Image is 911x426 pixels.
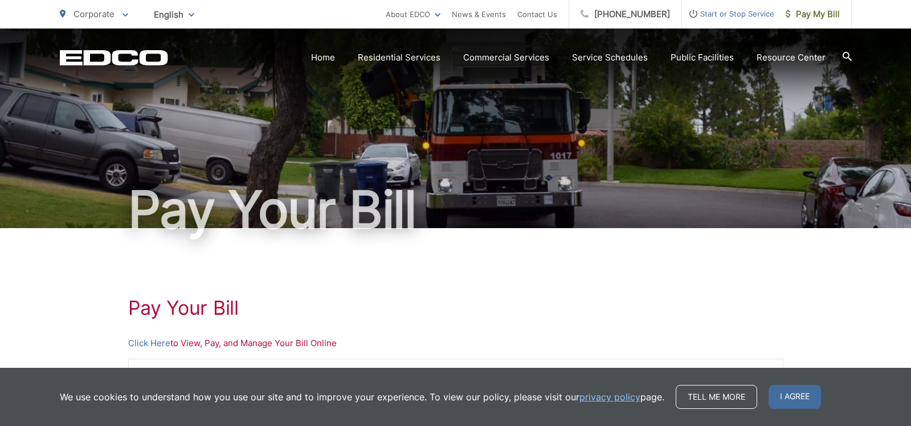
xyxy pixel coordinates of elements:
[60,181,852,238] h1: Pay Your Bill
[572,51,648,64] a: Service Schedules
[517,7,557,21] a: Contact Us
[358,51,440,64] a: Residential Services
[128,297,783,319] h1: Pay Your Bill
[145,5,203,25] span: English
[452,7,506,21] a: News & Events
[676,385,757,409] a: Tell me more
[786,7,840,21] span: Pay My Bill
[60,390,664,404] p: We use cookies to understand how you use our site and to improve your experience. To view our pol...
[671,51,734,64] a: Public Facilities
[73,9,115,19] span: Corporate
[128,336,170,350] a: Click Here
[579,390,640,404] a: privacy policy
[463,51,549,64] a: Commercial Services
[769,385,821,409] span: I agree
[386,7,440,21] a: About EDCO
[311,51,335,64] a: Home
[60,50,168,66] a: EDCD logo. Return to the homepage.
[757,51,826,64] a: Resource Center
[128,336,783,350] p: to View, Pay, and Manage Your Bill Online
